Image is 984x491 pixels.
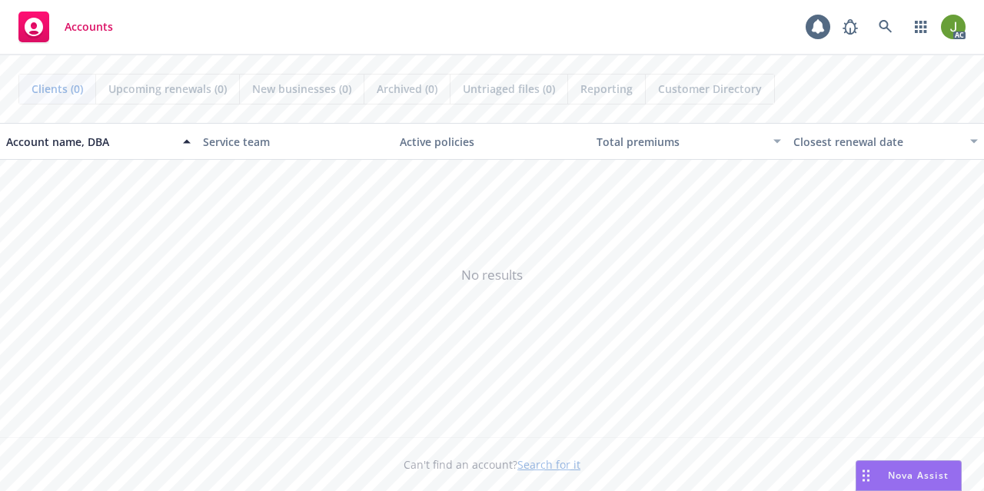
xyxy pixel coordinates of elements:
button: Active policies [394,123,590,160]
div: Service team [203,134,387,150]
button: Nova Assist [856,460,962,491]
span: Can't find an account? [404,456,580,473]
div: Closest renewal date [793,134,961,150]
span: Accounts [65,21,113,33]
a: Report a Bug [835,12,866,42]
button: Total premiums [590,123,787,160]
a: Search [870,12,901,42]
span: Clients (0) [32,81,83,97]
a: Accounts [12,5,119,48]
span: Archived (0) [377,81,437,97]
span: Upcoming renewals (0) [108,81,227,97]
span: Nova Assist [888,469,949,482]
span: Untriaged files (0) [463,81,555,97]
img: photo [941,15,966,39]
span: New businesses (0) [252,81,351,97]
a: Switch app [906,12,936,42]
div: Total premiums [597,134,764,150]
button: Service team [197,123,394,160]
div: Account name, DBA [6,134,174,150]
a: Search for it [517,457,580,472]
span: Reporting [580,81,633,97]
span: Customer Directory [658,81,762,97]
button: Closest renewal date [787,123,984,160]
div: Active policies [400,134,584,150]
div: Drag to move [856,461,876,490]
